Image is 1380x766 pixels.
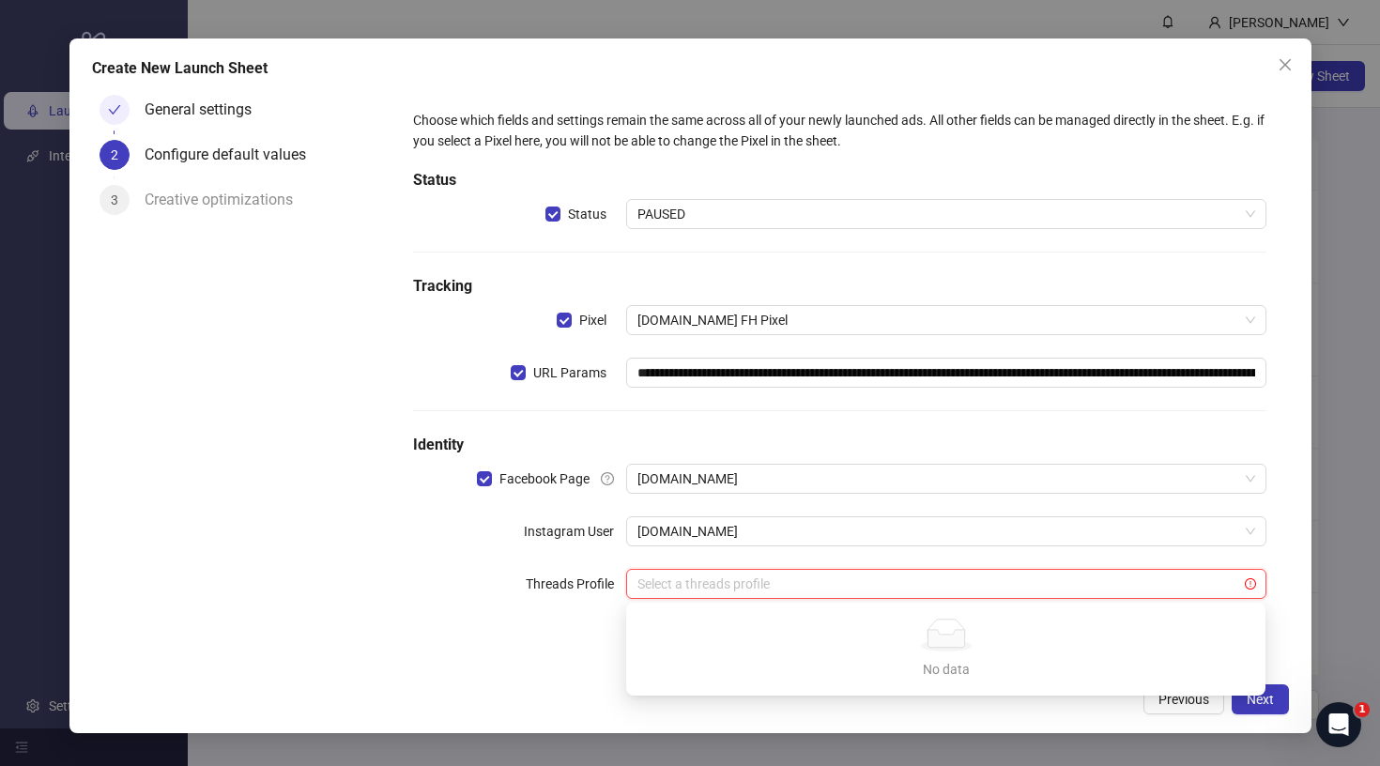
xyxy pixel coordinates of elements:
span: Pixel [572,310,614,330]
span: URL Params [526,362,614,383]
h5: Status [413,169,1265,191]
span: 1 [1355,702,1370,717]
div: General settings [145,95,267,125]
button: Close [1270,50,1300,80]
span: PAUSED [637,200,1254,228]
span: Status [560,204,614,224]
div: No data [649,659,1243,680]
button: Previous [1143,684,1224,714]
span: Bioma.Health [637,465,1254,493]
label: Instagram User [524,516,626,546]
button: Next [1232,684,1289,714]
span: check [108,103,121,116]
span: bioma.health [637,517,1254,545]
div: Create New Launch Sheet [92,57,1289,80]
span: 2 [111,147,118,162]
iframe: Intercom live chat [1316,702,1361,747]
span: Bioma.health FH Pixel [637,306,1254,334]
h5: Tracking [413,275,1265,298]
span: close [1278,57,1293,72]
span: Next [1247,692,1274,707]
h5: Identity [413,434,1265,456]
span: Previous [1158,692,1209,707]
div: Configure default values [145,140,321,170]
div: Creative optimizations [145,185,308,215]
span: question-circle [601,472,614,485]
span: 3 [111,192,118,207]
div: Choose which fields and settings remain the same across all of your newly launched ads. All other... [413,110,1265,151]
span: exclamation-circle [1245,578,1256,590]
label: Threads Profile [526,569,626,599]
span: Facebook Page [492,468,597,489]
